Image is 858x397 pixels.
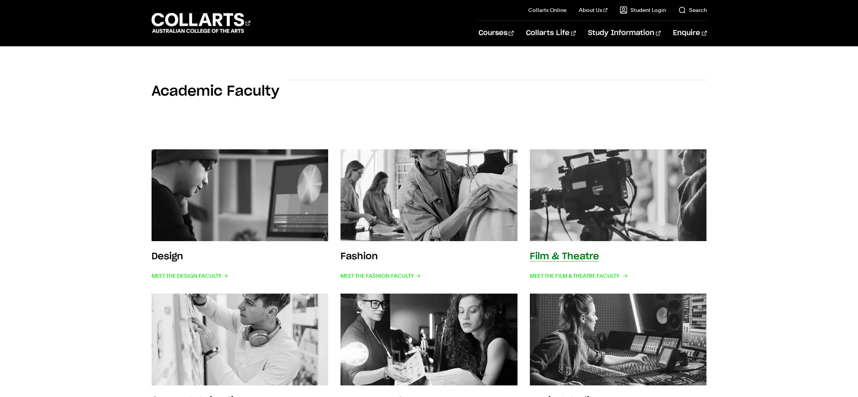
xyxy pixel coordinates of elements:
[152,149,329,281] a: Design Meet the Design Faculty
[579,6,607,14] a: About Us
[479,20,514,46] a: Courses
[152,270,228,281] span: Meet the Design Faculty
[530,149,707,281] a: Film & Theatre Meet the Film & Theatre Faculty
[341,270,421,281] span: Meet the Fashion Faculty
[620,6,666,14] a: Student Login
[152,12,250,34] div: Go to homepage
[530,252,599,261] h3: Film & Theatre
[588,20,661,46] a: Study Information
[528,6,566,14] a: Collarts Online
[530,270,626,281] span: Meet the Film & Theatre Faculty
[152,252,183,261] h3: Design
[673,20,706,46] a: Enquire
[341,252,378,261] h3: Fashion
[341,149,517,281] a: Fashion Meet the Fashion Faculty
[526,20,576,46] a: Collarts Life
[678,6,707,14] a: Search
[152,83,279,100] h2: Academic Faculty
